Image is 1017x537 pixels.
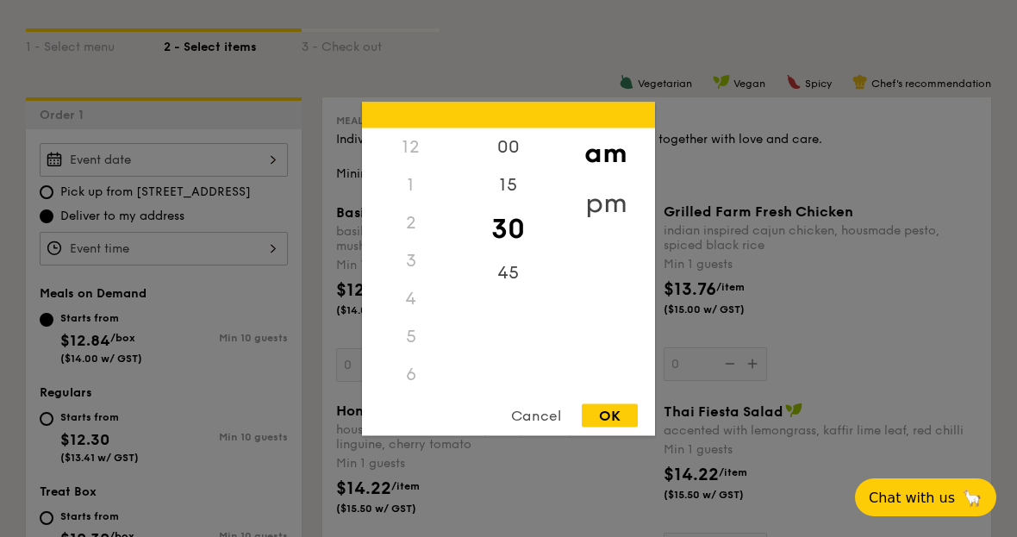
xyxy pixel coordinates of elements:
[362,279,459,317] div: 4
[962,488,983,508] span: 🦙
[557,128,654,178] div: am
[362,203,459,241] div: 2
[855,478,996,516] button: Chat with us🦙
[459,253,557,291] div: 45
[362,317,459,355] div: 5
[362,355,459,393] div: 6
[582,403,638,427] div: OK
[362,128,459,165] div: 12
[459,165,557,203] div: 15
[557,178,654,228] div: pm
[459,203,557,253] div: 30
[362,165,459,203] div: 1
[459,128,557,165] div: 00
[362,241,459,279] div: 3
[869,490,955,506] span: Chat with us
[494,403,578,427] div: Cancel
